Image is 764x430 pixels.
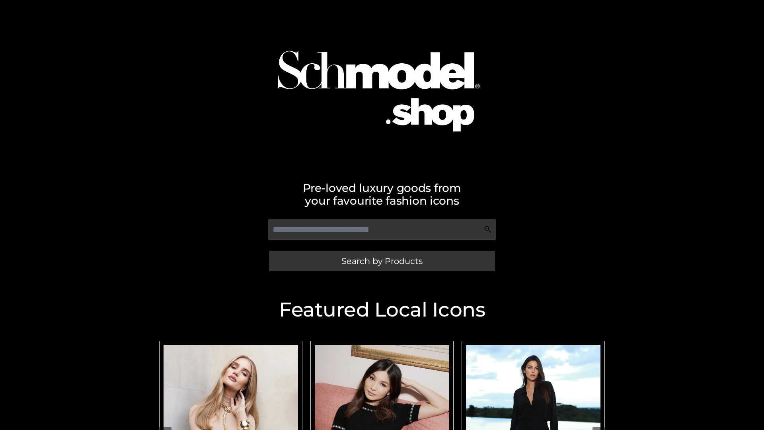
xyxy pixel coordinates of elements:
h2: Pre-loved luxury goods from your favourite fashion icons [155,182,609,207]
img: Search Icon [484,225,492,233]
h2: Featured Local Icons​ [155,300,609,320]
a: Search by Products [269,251,495,271]
span: Search by Products [341,257,423,265]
